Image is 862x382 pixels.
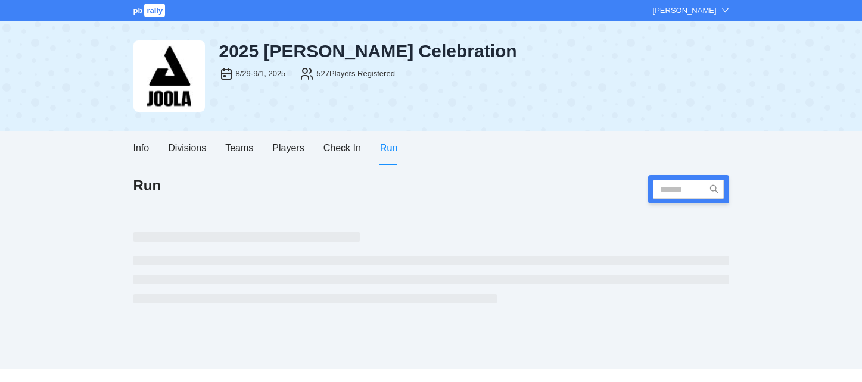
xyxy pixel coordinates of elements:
[705,180,724,199] button: search
[168,140,206,155] div: Divisions
[705,184,723,194] span: search
[653,5,717,17] div: [PERSON_NAME]
[144,4,165,17] span: rally
[272,140,304,155] div: Players
[133,40,205,112] img: joola-black.png
[133,140,150,155] div: Info
[225,140,253,155] div: Teams
[133,6,167,15] a: pbrally
[133,176,161,195] h1: Run
[133,6,143,15] span: pb
[380,140,397,155] div: Run
[219,40,729,62] div: 2025 [PERSON_NAME] Celebration
[323,140,361,155] div: Check In
[721,7,729,14] span: down
[316,68,395,80] div: 527 Players Registered
[236,68,286,80] div: 8/29-9/1, 2025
